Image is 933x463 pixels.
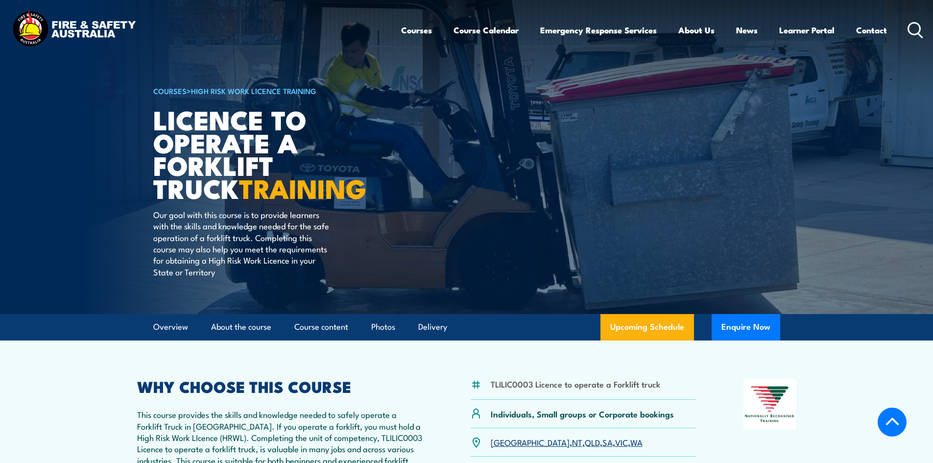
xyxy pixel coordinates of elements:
a: Learner Portal [779,17,835,43]
a: Delivery [418,314,447,340]
h6: > [153,85,395,97]
a: Emergency Response Services [540,17,657,43]
a: QLD [585,436,600,448]
a: Courses [401,17,432,43]
a: Contact [856,17,887,43]
a: [GEOGRAPHIC_DATA] [491,436,570,448]
a: Overview [153,314,188,340]
a: Photos [371,314,395,340]
a: VIC [615,436,628,448]
p: , , , , , [491,437,643,448]
a: About Us [678,17,715,43]
a: Course content [294,314,348,340]
a: COURSES [153,85,187,96]
h2: WHY CHOOSE THIS COURSE [137,379,423,393]
a: SA [602,436,613,448]
a: Upcoming Schedule [600,314,694,341]
strong: TRAINING [239,167,366,208]
a: NT [572,436,582,448]
a: News [736,17,758,43]
a: About the course [211,314,271,340]
h1: Licence to operate a forklift truck [153,108,395,199]
p: Our goal with this course is to provide learners with the skills and knowledge needed for the saf... [153,209,332,277]
li: TLILIC0003 Licence to operate a Forklift truck [491,378,660,390]
a: WA [630,436,643,448]
img: Nationally Recognised Training logo. [743,379,796,429]
a: High Risk Work Licence Training [191,85,316,96]
a: Course Calendar [454,17,519,43]
button: Enquire Now [712,314,780,341]
p: Individuals, Small groups or Corporate bookings [491,408,674,419]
